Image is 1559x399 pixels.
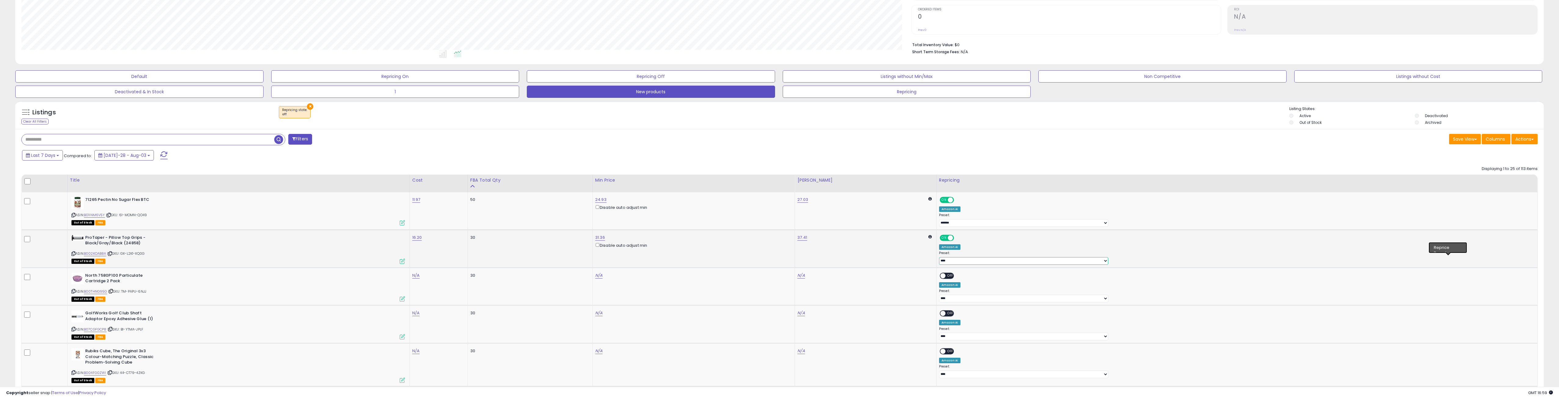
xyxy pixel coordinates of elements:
button: Repricing Off [527,70,775,83]
a: B004FG0ZWI [84,370,106,375]
b: ProTaper - Pillow Top Grips - Black/Gray/Black (24858) [85,235,159,248]
span: | SKU: GX-L2K1-XQ0G [107,251,144,256]
button: Default [15,70,264,83]
img: 31s71vxJOmL._SL40_.jpg [71,310,84,323]
span: N/A [961,49,968,55]
span: FBA [95,297,106,302]
a: 24.93 [595,197,606,203]
div: Cost [412,177,465,183]
div: 30 [470,310,588,316]
label: Archived [1425,120,1441,125]
button: Save View [1449,134,1481,144]
span: All listings that are currently out of stock and unavailable for purchase on Amazon [71,259,94,264]
div: Min Price [595,177,792,183]
span: OFF [945,273,955,278]
span: All listings that are currently out of stock and unavailable for purchase on Amazon [71,220,94,225]
span: FBA [95,334,106,340]
div: Preset: [939,251,1533,265]
button: × [307,103,313,110]
div: 30 [470,348,588,354]
a: B01INM6V5Y [84,212,105,218]
span: ON [940,235,948,240]
div: ASIN: [71,310,405,339]
div: Repricing [939,177,1535,183]
span: ROI [1234,8,1537,11]
button: Listings without Min/Max [783,70,1031,83]
div: Amazon AI [939,206,960,212]
span: 2025-08-11 16:59 GMT [1528,390,1553,396]
button: New products [527,86,775,98]
span: OFF [945,349,955,354]
button: Non Competitive [1038,70,1287,83]
b: GolfWorks Golf Club Shaft Adaptor Epoxy Adhesive Glue (1) [85,310,159,323]
a: 37.41 [797,235,807,241]
a: B00THNG95G [84,289,107,294]
h2: N/A [1234,13,1537,21]
h2: 0 [918,13,1221,21]
a: N/A [412,310,420,316]
div: 30 [470,235,588,240]
b: Total Inventory Value: [912,42,954,47]
div: off [282,112,307,116]
b: North 7580P100 Particulate Cartridge 2 Pack [85,273,159,286]
span: OFF [945,311,955,316]
span: Last 7 Days [31,152,55,158]
small: Prev: N/A [1234,28,1246,32]
span: All listings that are currently out of stock and unavailable for purchase on Amazon [71,378,94,383]
a: B002KOAB8A [84,251,106,256]
div: Disable auto adjust min [595,204,790,210]
a: N/A [797,272,805,279]
img: 41c6wNRu+eL._SL40_.jpg [71,348,84,360]
span: ON [940,198,948,203]
span: | SKU: 61-MOMN-QO49 [106,212,147,217]
label: Out of Stock [1299,120,1322,125]
span: OFF [953,198,963,203]
div: Preset: [939,364,1533,378]
p: Listing States: [1289,106,1544,112]
i: Calculated using Dynamic Max Price. [928,197,932,201]
a: N/A [412,348,420,354]
span: | SKU: B1-YTMA-JPLF [107,327,143,332]
a: N/A [595,272,603,279]
div: Clear All Filters [21,119,49,124]
span: FBA [95,378,106,383]
button: Repricing On [271,70,519,83]
img: 31WoJk9+MTL._SL40_.jpg [71,273,84,284]
a: B07CGFGCP8 [84,327,107,332]
div: seller snap | | [6,390,106,396]
button: Listings without Cost [1294,70,1543,83]
div: Title [70,177,407,183]
span: Repricing state : [282,108,307,117]
a: N/A [595,310,603,316]
div: Preset: [939,327,1533,341]
a: 16.20 [412,235,422,241]
button: Last 7 Days [22,150,63,161]
div: ASIN: [71,273,405,301]
div: Preset: [939,213,1533,227]
button: 1 [271,86,519,98]
a: N/A [412,272,420,279]
span: [DATE]-28 - Aug-03 [104,152,146,158]
button: Filters [288,134,312,145]
span: | SKU: K4-CT79-4ZKG [107,370,145,375]
button: [DATE]-28 - Aug-03 [94,150,154,161]
a: Privacy Policy [79,390,106,396]
i: Calculated using Dynamic Max Price. [928,235,932,239]
div: [PERSON_NAME] [797,177,934,183]
div: FBA Total Qty [470,177,590,183]
a: Terms of Use [52,390,78,396]
img: 41yE1fKP2TL._SL40_.jpg [71,235,84,241]
span: All listings that are currently out of stock and unavailable for purchase on Amazon [71,334,94,340]
span: | SKU: TM-PAPU-6NJJ [108,289,146,294]
div: Amazon AI [939,244,960,250]
button: Columns [1482,134,1510,144]
span: Ordered Items [918,8,1221,11]
label: Active [1299,113,1311,118]
div: 50 [470,197,588,202]
span: All listings that are currently out of stock and unavailable for purchase on Amazon [71,297,94,302]
b: Rubiks Cube, The Original 3x3 Colour-Matching Puzzle, Classic Problem-Solving Cube [85,348,159,367]
button: Repricing [783,86,1031,98]
a: N/A [797,310,805,316]
strong: Copyright [6,390,28,396]
label: Deactivated [1425,113,1448,118]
